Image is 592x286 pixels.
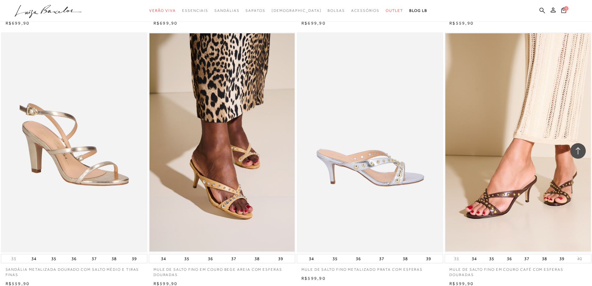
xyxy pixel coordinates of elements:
[149,33,295,251] a: MULE DE SALTO FINO EM COURO BEGE AREIA COM ESFERAS DOURADAS MULE DE SALTO FINO EM COURO BEGE AREI...
[182,8,208,13] span: Essenciais
[214,5,239,16] a: categoryNavScreenReaderText
[272,8,322,13] span: [DEMOGRAPHIC_DATA]
[386,5,403,16] a: categoryNavScreenReaderText
[1,263,147,278] a: SANDÁLIA METALIZADA DOURADO COM SALTO MÉDIO E TIRAS FINAS
[386,8,403,13] span: Outlet
[90,254,99,263] button: 37
[470,254,479,263] button: 34
[2,33,147,251] img: SANDÁLIA METALIZADA DOURADO COM SALTO MÉDIO E TIRAS FINAS
[351,8,379,13] span: Acessórios
[182,254,191,263] button: 35
[149,8,176,13] span: Verão Viva
[246,8,265,13] span: Sapatos
[301,21,326,26] span: R$699,90
[297,263,443,272] a: MULE DE SALTO FINO METALIZADO PRATA COM ESFERAS
[6,281,30,286] span: R$559,90
[9,256,18,262] button: 33
[229,254,238,263] button: 37
[297,32,443,252] img: MULE DE SALTO FINO METALIZADO PRATA COM ESFERAS
[253,254,261,263] button: 38
[558,254,566,263] button: 39
[505,254,514,263] button: 36
[182,5,208,16] a: categoryNavScreenReaderText
[276,254,285,263] button: 39
[575,256,584,262] button: 40
[564,6,568,11] span: 0
[424,254,433,263] button: 39
[154,21,178,26] span: R$699,90
[540,254,549,263] button: 38
[328,8,345,13] span: Bolsas
[246,5,265,16] a: categoryNavScreenReaderText
[377,254,386,263] button: 37
[30,254,38,263] button: 34
[449,281,474,286] span: R$599,90
[70,254,78,263] button: 36
[49,254,58,263] button: 35
[452,256,461,262] button: 33
[149,5,176,16] a: categoryNavScreenReaderText
[559,7,568,15] button: 0
[445,33,590,251] img: MULE DE SALTO FINO EM COURO CAFÉ COM ESFERAS DOURADAS
[409,8,427,13] span: BLOG LB
[487,254,496,263] button: 35
[206,254,215,263] button: 36
[409,5,427,16] a: BLOG LB
[331,254,339,263] button: 35
[130,254,139,263] button: 39
[522,254,531,263] button: 37
[297,33,443,251] a: MULE DE SALTO FINO METALIZADO PRATA COM ESFERAS
[149,33,295,251] img: MULE DE SALTO FINO EM COURO BEGE AREIA COM ESFERAS DOURADAS
[445,263,591,278] a: MULE DE SALTO FINO EM COURO CAFÉ COM ESFERAS DOURADAS
[328,5,345,16] a: categoryNavScreenReaderText
[449,21,474,26] span: R$559,90
[214,8,239,13] span: Sandálias
[272,5,322,16] a: noSubCategoriesText
[154,281,178,286] span: R$599,90
[110,254,118,263] button: 38
[2,33,147,251] a: SANDÁLIA METALIZADA DOURADO COM SALTO MÉDIO E TIRAS FINAS SANDÁLIA METALIZADA DOURADO COM SALTO M...
[159,254,168,263] button: 34
[351,5,379,16] a: categoryNavScreenReaderText
[354,254,363,263] button: 36
[149,263,295,278] a: MULE DE SALTO FINO EM COURO BEGE AREIA COM ESFERAS DOURADAS
[401,254,410,263] button: 38
[445,33,590,251] a: MULE DE SALTO FINO EM COURO CAFÉ COM ESFERAS DOURADAS MULE DE SALTO FINO EM COURO CAFÉ COM ESFERA...
[6,21,30,26] span: R$699,90
[307,254,316,263] button: 34
[301,276,326,281] span: R$599,90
